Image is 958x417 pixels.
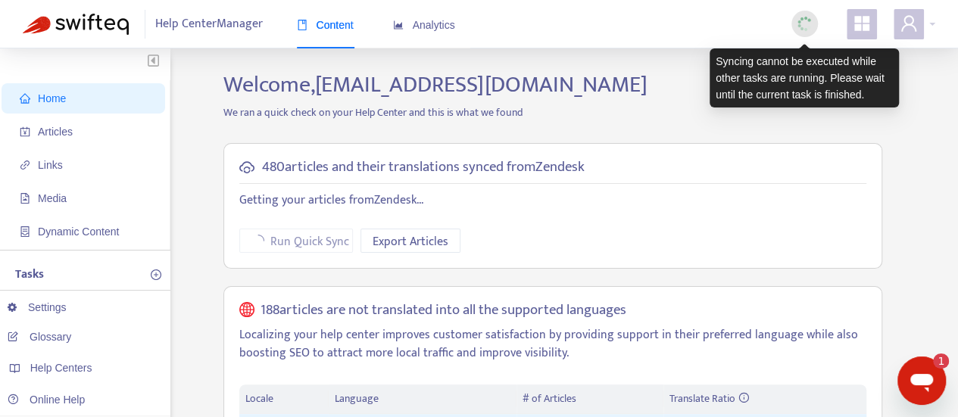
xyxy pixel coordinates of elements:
span: Articles [38,126,73,138]
span: Welcome, [EMAIL_ADDRESS][DOMAIN_NAME] [223,66,648,104]
h5: 188 articles are not translated into all the supported languages [261,302,626,319]
button: Run Quick Sync [239,229,353,253]
span: appstore [853,14,871,33]
th: # of Articles [516,384,663,414]
span: book [297,20,307,30]
span: plus-circle [151,269,161,280]
span: link [20,160,30,170]
button: Export Articles [360,229,460,253]
span: user [900,14,918,33]
img: sync_loading.0b5143dde30e3a21642e.gif [795,14,814,33]
span: cloud-sync [239,160,254,175]
p: Tasks [15,266,44,284]
span: Export Articles [373,232,448,251]
iframe: Button to launch messaging window, 1 unread message [897,356,946,405]
span: Links [38,159,63,171]
span: Dynamic Content [38,226,119,238]
span: area-chart [393,20,404,30]
span: container [20,226,30,237]
div: Translate Ratio [669,391,860,407]
th: Language [329,384,516,414]
h5: 480 articles and their translations synced from Zendesk [262,159,585,176]
p: We ran a quick check on your Help Center and this is what we found [212,104,894,120]
img: Swifteq [23,14,129,35]
th: Locale [239,384,329,414]
span: global [239,302,254,319]
p: Getting your articles from Zendesk ... [239,191,866,210]
span: Help Centers [30,362,92,374]
span: file-image [20,193,30,204]
span: home [20,93,30,104]
a: Online Help [8,394,85,406]
span: Media [38,192,67,204]
span: Run Quick Sync [270,232,349,251]
a: Glossary [8,331,71,343]
a: Settings [8,301,67,313]
span: Analytics [393,19,455,31]
div: Syncing cannot be executed while other tasks are running. Please wait until the current task is f... [710,48,899,107]
iframe: Number of unread messages [919,353,949,369]
span: Help Center Manager [155,10,263,39]
span: Content [297,19,354,31]
p: Localizing your help center improves customer satisfaction by providing support in their preferre... [239,326,866,363]
span: Home [38,92,66,104]
span: loading [249,232,267,250]
span: account-book [20,126,30,137]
